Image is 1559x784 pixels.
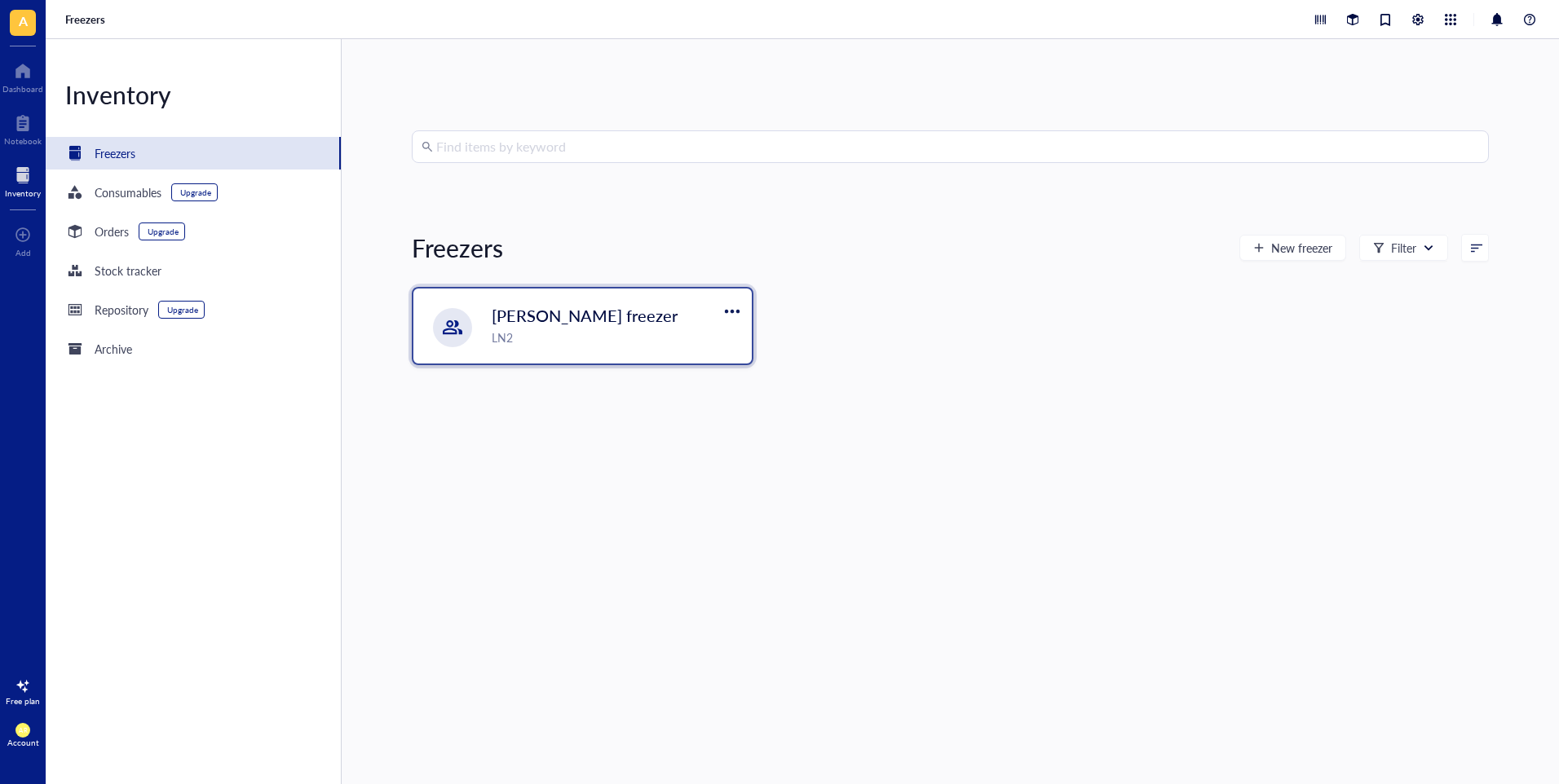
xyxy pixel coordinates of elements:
[167,305,198,315] div: Upgrade
[1239,235,1346,261] button: New freezer
[1391,239,1416,257] div: Filter
[95,183,161,201] div: Consumables
[95,301,148,319] div: Repository
[4,136,42,146] div: Notebook
[46,293,341,326] a: RepositoryUpgrade
[95,144,135,162] div: Freezers
[95,262,161,280] div: Stock tracker
[46,254,341,287] a: Stock tracker
[46,176,341,209] a: ConsumablesUpgrade
[46,333,341,365] a: Archive
[180,187,211,197] div: Upgrade
[95,340,132,358] div: Archive
[5,188,41,198] div: Inventory
[2,58,43,94] a: Dashboard
[95,222,129,240] div: Orders
[492,304,678,327] span: [PERSON_NAME] freezer
[4,110,42,146] a: Notebook
[412,231,503,264] div: Freezers
[46,78,341,111] div: Inventory
[2,84,43,94] div: Dashboard
[15,248,31,258] div: Add
[5,162,41,198] a: Inventory
[6,696,40,706] div: Free plan
[46,215,341,248] a: OrdersUpgrade
[19,726,27,733] span: AR
[1271,241,1332,254] span: New freezer
[148,227,179,236] div: Upgrade
[492,328,742,346] div: LN2
[46,137,341,170] a: Freezers
[65,12,108,27] a: Freezers
[19,11,28,31] span: A
[7,738,39,747] div: Account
